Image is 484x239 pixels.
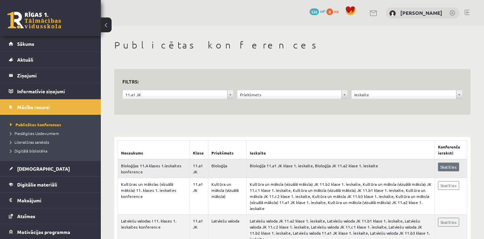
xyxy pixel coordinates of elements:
a: Ieskaite [352,90,462,99]
span: Digitālie materiāli [17,181,57,187]
th: Klase [190,141,208,160]
a: 0 xp [326,8,342,14]
a: 11.a1 JK [123,90,233,99]
span: Ieskaite [354,90,453,99]
td: Bioloģija [208,159,246,178]
span: xp [334,8,338,14]
a: Pieslēgties Uzdevumiem [10,130,94,136]
a: Literatūras saraksts [10,139,94,145]
th: Nosaukums [118,141,190,160]
img: Izabella Graudiņa [389,10,396,17]
h1: Publicētas konferences [114,39,471,51]
a: Priekšmets [237,90,348,99]
a: Atzīmes [9,208,92,224]
th: Konferenču ieraksti [435,141,467,160]
span: 0 [326,8,333,15]
h3: Filtrs: [122,77,454,86]
span: Sākums [17,41,34,47]
legend: Informatīvie ziņojumi [17,83,92,99]
a: Digitālie materiāli [9,177,92,192]
a: Skatīties [438,181,459,190]
span: Aktuāli [17,57,33,63]
td: 11.a1 JK [190,159,208,178]
a: Informatīvie ziņojumi [9,83,92,99]
legend: Maksājumi [17,193,92,208]
span: 532 [310,8,319,15]
a: Skatīties [438,163,459,171]
span: Mācību resursi [17,104,50,110]
span: Motivācijas programma [17,229,70,235]
a: Mācību resursi [9,99,92,115]
a: Sākums [9,36,92,52]
span: Priekšmets [240,90,339,99]
a: 532 mP [310,8,325,14]
th: Ieskaite [246,141,435,160]
span: Digitālā bibliotēka [10,148,47,153]
a: Skatīties [438,218,459,227]
a: Rīgas 1. Tālmācības vidusskola [7,12,61,29]
span: Literatūras saraksts [10,139,49,145]
span: Atzīmes [17,213,35,219]
a: Aktuāli [9,52,92,67]
span: Publicētas konferences [10,122,61,127]
td: Kultūras un mākslas (vizuālā māksla) 11. klases 1. ieskaites konference [118,178,190,215]
a: [PERSON_NAME] [400,9,442,16]
th: Priekšmets [208,141,246,160]
a: Maksājumi [9,193,92,208]
span: mP [320,8,325,14]
a: Digitālā bibliotēka [10,148,94,154]
legend: Ziņojumi [17,68,92,83]
a: Publicētas konferences [10,122,94,128]
td: Kultūra un māksla (vizuālā māksla) [208,178,246,215]
span: 11.a1 JK [125,90,225,99]
td: Bioloģijas 11.A klases 1.ieskaites konference [118,159,190,178]
span: [DEMOGRAPHIC_DATA] [17,166,70,172]
a: Ziņojumi [9,68,92,83]
span: Pieslēgties Uzdevumiem [10,131,59,136]
td: Bioloģija 11.a1 JK klase 1. ieskaite, Bioloģija JK 11.a2 klase 1. ieskaite [246,159,435,178]
td: Kultūra un māksla (vizuālā māksla) JK 11.b2 klase 1. ieskaite, Kultūra un māksla (vizuālā māksla)... [246,178,435,215]
td: 11.a1 JK [190,178,208,215]
a: [DEMOGRAPHIC_DATA] [9,161,92,176]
